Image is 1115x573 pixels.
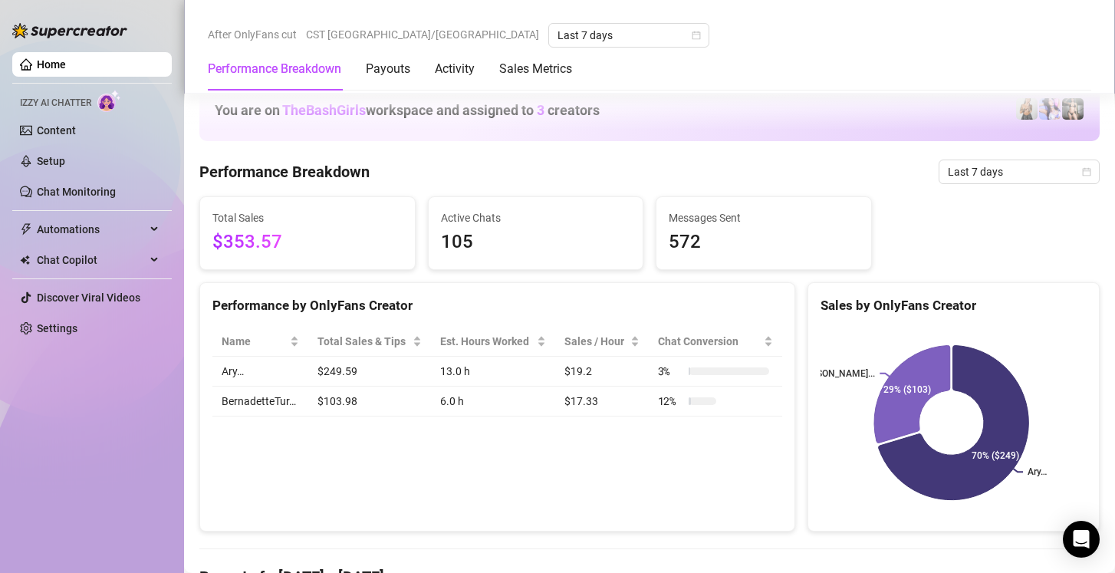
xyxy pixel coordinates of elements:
[208,23,297,46] span: After OnlyFans cut
[435,60,475,78] div: Activity
[306,23,539,46] span: CST [GEOGRAPHIC_DATA]/[GEOGRAPHIC_DATA]
[1028,467,1047,478] text: Ary…
[798,368,876,379] text: [PERSON_NAME]...
[212,327,308,357] th: Name
[431,357,554,387] td: 13.0 h
[1063,521,1100,558] div: Open Intercom Messenger
[1039,98,1061,120] img: Ary
[12,23,127,38] img: logo-BBDzfeDw.svg
[1016,98,1038,120] img: BernadetteTur
[37,291,140,304] a: Discover Viral Videos
[282,102,366,118] span: TheBashGirls
[308,387,431,417] td: $103.98
[37,124,76,137] a: Content
[199,161,370,183] h4: Performance Breakdown
[658,393,682,410] span: 12 %
[499,60,572,78] div: Sales Metrics
[20,223,32,235] span: thunderbolt
[564,333,627,350] span: Sales / Hour
[212,357,308,387] td: Ary…
[1082,167,1091,176] span: calendar
[37,155,65,167] a: Setup
[366,60,410,78] div: Payouts
[669,209,859,226] span: Messages Sent
[555,387,649,417] td: $17.33
[1062,98,1084,120] img: Bonnie
[212,295,782,316] div: Performance by OnlyFans Creator
[37,58,66,71] a: Home
[37,217,146,242] span: Automations
[20,255,30,265] img: Chat Copilot
[537,102,544,118] span: 3
[658,333,761,350] span: Chat Conversion
[317,333,409,350] span: Total Sales & Tips
[441,228,631,257] span: 105
[555,357,649,387] td: $19.2
[440,333,533,350] div: Est. Hours Worked
[692,31,701,40] span: calendar
[649,327,783,357] th: Chat Conversion
[441,209,631,226] span: Active Chats
[308,357,431,387] td: $249.59
[37,186,116,198] a: Chat Monitoring
[222,333,287,350] span: Name
[212,209,403,226] span: Total Sales
[948,160,1090,183] span: Last 7 days
[308,327,431,357] th: Total Sales & Tips
[669,228,859,257] span: 572
[37,248,146,272] span: Chat Copilot
[212,228,403,257] span: $353.57
[20,96,91,110] span: Izzy AI Chatter
[212,387,308,417] td: BernadetteTur…
[557,24,700,47] span: Last 7 days
[215,102,600,119] h1: You are on workspace and assigned to creators
[97,90,121,112] img: AI Chatter
[431,387,554,417] td: 6.0 h
[555,327,649,357] th: Sales / Hour
[821,295,1087,316] div: Sales by OnlyFans Creator
[37,322,77,334] a: Settings
[208,60,341,78] div: Performance Breakdown
[658,363,682,380] span: 3 %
